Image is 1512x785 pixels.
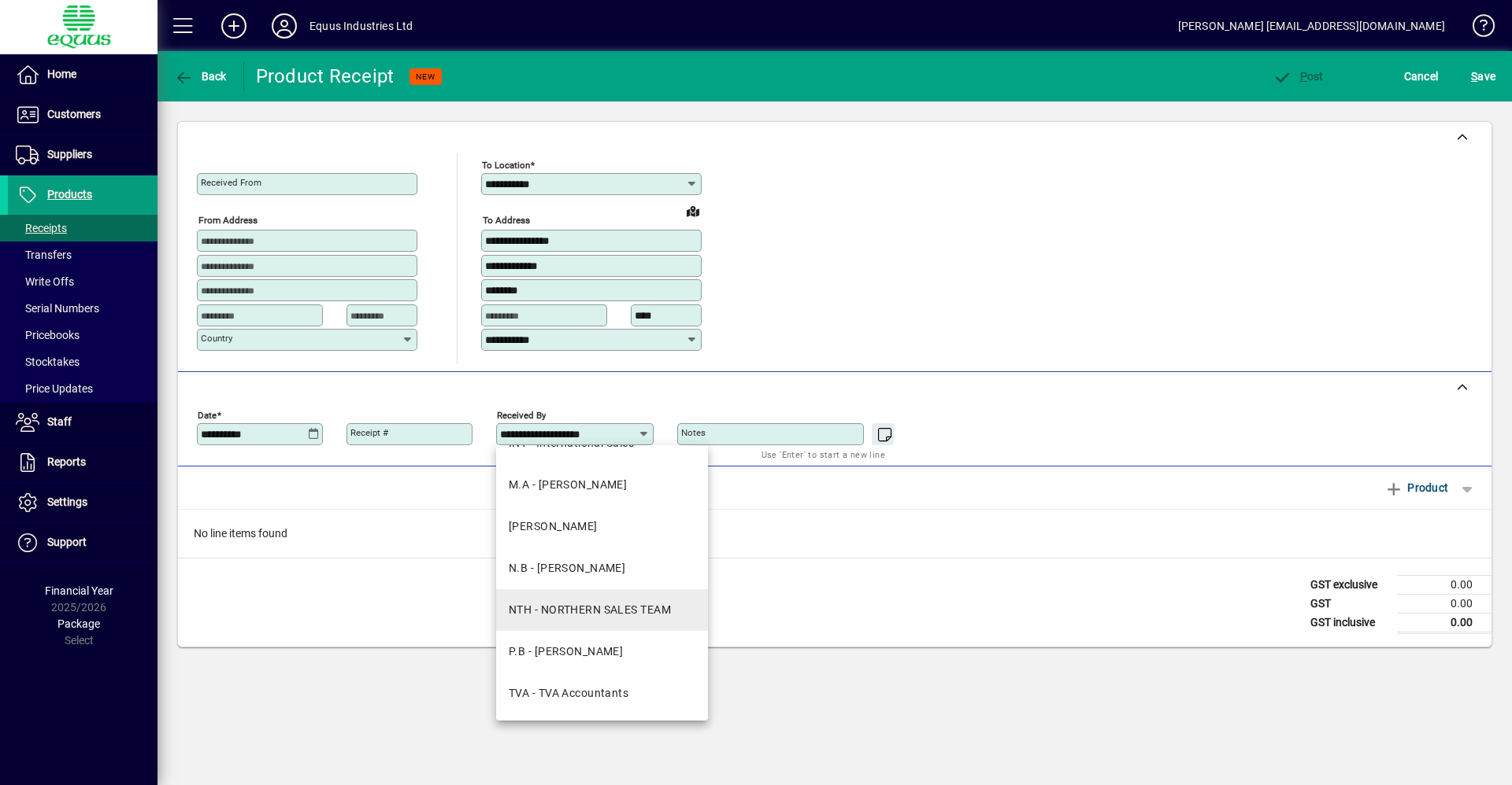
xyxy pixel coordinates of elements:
[174,70,227,83] span: Back
[47,108,101,120] span: Customers
[8,295,157,322] a: Serial Numbers
[509,643,623,660] div: P.B - [PERSON_NAME]
[45,584,113,597] span: Financial Year
[1397,613,1492,632] td: 0.00
[16,275,74,288] span: Write Offs
[47,455,86,468] span: Reports
[47,148,92,160] span: Suppliers
[509,685,628,702] div: TVA - TVA Accountants
[1303,575,1397,594] td: GST exclusive
[47,536,87,548] span: Support
[16,249,72,261] span: Transfers
[8,348,157,375] a: Stocktakes
[1471,70,1477,83] span: S
[309,13,413,39] div: Equus Industries Ltd
[509,477,627,493] div: M.A - [PERSON_NAME]
[8,268,157,295] a: Write Offs
[762,445,885,463] mat-hint: Use 'Enter' to start a new line
[201,177,261,188] mat-label: Received From
[47,68,76,80] span: Home
[497,409,546,420] mat-label: Received by
[496,631,708,673] mat-option: P.B - PHILIPPE BERNARD
[16,356,80,368] span: Stocktakes
[1400,62,1443,90] button: Cancel
[47,188,92,201] span: Products
[201,333,232,344] mat-label: Country
[47,415,72,428] span: Staff
[8,215,157,241] a: Receipts
[57,617,100,630] span: Package
[1471,64,1495,89] span: ave
[8,322,157,348] a: Pricebooks
[8,403,157,442] a: Staff
[1384,475,1448,500] span: Product
[1303,613,1397,632] td: GST inclusive
[1300,70,1307,83] span: P
[209,12,259,40] button: Add
[170,62,231,90] button: Back
[1404,64,1439,89] span: Cancel
[8,523,157,562] a: Support
[8,375,157,402] a: Price Updates
[1273,70,1324,83] span: ost
[509,602,671,618] div: NTH - NORTHERN SALES TEAM
[681,427,706,438] mat-label: Notes
[16,329,80,341] span: Pricebooks
[8,241,157,268] a: Transfers
[1397,575,1492,594] td: 0.00
[8,135,157,175] a: Suppliers
[1377,474,1456,502] button: Product
[259,12,309,40] button: Profile
[8,443,157,482] a: Reports
[509,518,598,535] div: [PERSON_NAME]
[1269,62,1328,90] button: Post
[416,72,435,82] span: NEW
[1467,62,1499,90] button: Save
[496,547,708,589] mat-option: N.B - NIKKI BROWN
[16,382,93,395] span: Price Updates
[1303,594,1397,613] td: GST
[680,198,706,223] a: View on map
[350,427,388,438] mat-label: Receipt #
[178,510,1492,558] div: No line items found
[157,62,244,90] app-page-header-button: Back
[16,222,67,234] span: Receipts
[1461,3,1492,54] a: Knowledge Base
[8,483,157,522] a: Settings
[509,560,625,577] div: N.B - [PERSON_NAME]
[8,95,157,135] a: Customers
[47,496,87,508] span: Settings
[1178,13,1445,39] div: [PERSON_NAME] [EMAIL_ADDRESS][DOMAIN_NAME]
[482,160,530,171] mat-label: To location
[496,464,708,506] mat-option: M.A - MIA ADAMS
[1397,594,1492,613] td: 0.00
[198,409,217,420] mat-label: Date
[496,506,708,547] mat-option: Alan - Alan Hounsome
[496,673,708,714] mat-option: TVA - TVA Accountants
[256,64,395,89] div: Product Receipt
[496,589,708,631] mat-option: NTH - NORTHERN SALES TEAM
[16,302,99,315] span: Serial Numbers
[8,55,157,94] a: Home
